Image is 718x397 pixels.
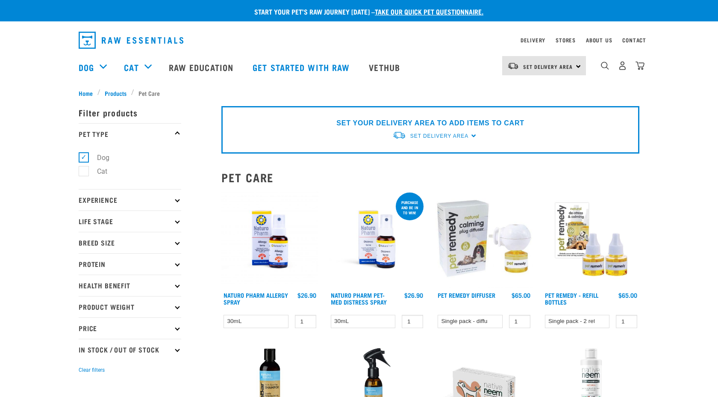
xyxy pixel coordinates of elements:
a: Vethub [360,50,411,84]
div: Purchase and be in to win! [396,196,424,219]
a: About Us [586,39,612,41]
img: user.png [618,61,627,70]
img: Raw Essentials Logo [79,32,183,49]
p: Experience [79,189,181,210]
img: van-moving.png [507,62,519,70]
p: Product Weight [79,296,181,317]
span: Products [105,89,127,98]
input: 1 [616,315,637,328]
p: Filter products [79,102,181,123]
a: Products [100,89,131,98]
img: home-icon@2x.png [636,61,644,70]
span: Set Delivery Area [523,65,573,68]
span: Home [79,89,93,98]
img: van-moving.png [392,131,406,140]
nav: dropdown navigation [72,28,646,52]
a: Naturo Pharm Pet-Med Distress Spray [331,293,387,303]
a: Delivery [521,39,545,41]
p: SET YOUR DELIVERY AREA TO ADD ITEMS TO CART [336,118,524,128]
div: $65.00 [618,292,637,299]
input: 1 [402,315,423,328]
a: Dog [79,61,94,74]
p: Pet Type [79,123,181,145]
a: Home [79,89,97,98]
span: Set Delivery Area [410,133,468,139]
a: Contact [622,39,646,41]
img: Pet Remedy [436,191,533,288]
div: $65.00 [512,292,530,299]
a: take our quick pet questionnaire. [375,9,483,13]
label: Dog [83,152,113,163]
a: Naturo Pharm Allergy Spray [224,293,288,303]
p: Health Benefit [79,275,181,296]
div: $26.90 [297,292,316,299]
p: Price [79,317,181,339]
h2: Pet Care [221,171,639,184]
label: Cat [83,166,111,177]
a: Raw Education [160,50,244,84]
img: Pet remedy refills [543,191,640,288]
p: In Stock / Out Of Stock [79,339,181,360]
p: Protein [79,253,181,275]
img: home-icon-1@2x.png [601,62,609,70]
a: Cat [124,61,138,74]
p: Breed Size [79,232,181,253]
input: 1 [509,315,530,328]
a: Pet Remedy Diffuser [438,293,495,296]
input: 1 [295,315,316,328]
div: $26.90 [404,292,423,299]
p: Life Stage [79,210,181,232]
button: Clear filters [79,366,105,374]
img: 2023 AUG RE Product1728 [221,191,318,288]
img: RE Product Shoot 2023 Nov8635 [329,191,426,288]
a: Pet Remedy - Refill Bottles [545,293,598,303]
a: Stores [556,39,576,41]
a: Get started with Raw [244,50,360,84]
nav: breadcrumbs [79,89,639,98]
